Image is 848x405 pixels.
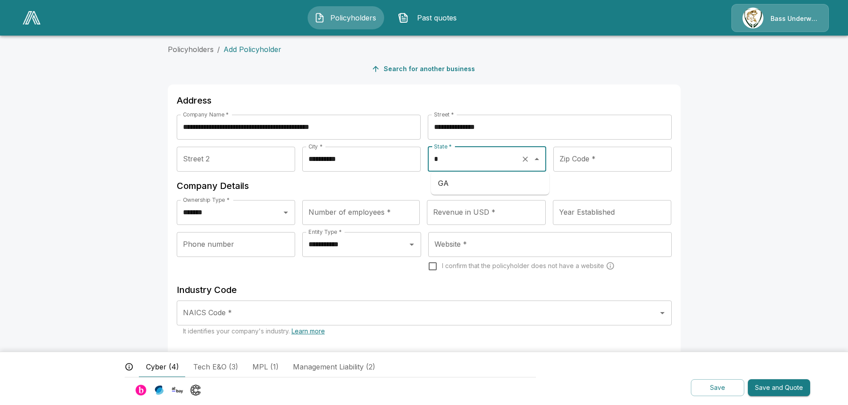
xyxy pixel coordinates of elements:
nav: breadcrumb [168,44,681,55]
img: Carrier Logo [190,385,201,396]
img: AA Logo [23,11,41,24]
p: Add Policyholder [223,44,281,55]
button: Past quotes IconPast quotes [391,6,468,29]
li: GA [431,175,549,191]
button: Close [531,153,543,165]
span: Cyber (4) [146,361,179,372]
label: Entity Type * [308,228,341,236]
span: I confirm that the policyholder does not have a website [442,261,604,270]
a: Learn more [292,327,325,335]
button: Search for another business [369,61,479,77]
h6: Address [177,93,672,108]
img: Policyholders Icon [314,12,325,23]
a: Policyholders [168,45,214,54]
span: Management Liability (2) [293,361,375,372]
button: Open [280,206,292,219]
button: Open [656,307,669,319]
label: State * [434,143,452,150]
label: City * [308,143,323,150]
span: Tech E&O (3) [193,361,238,372]
button: Policyholders IconPolicyholders [308,6,384,29]
button: Open [406,238,418,251]
span: Policyholders [329,12,377,23]
li: / [217,44,220,55]
h6: Engaged Industry [177,350,672,364]
label: Ownership Type * [183,196,229,204]
h6: Industry Code [177,283,672,297]
img: Past quotes Icon [398,12,409,23]
span: Past quotes [412,12,461,23]
svg: Carriers run a cyber security scan on the policyholders' websites. Please enter a website wheneve... [606,261,615,270]
h6: Company Details [177,179,672,193]
span: It identifies your company's industry. [183,327,325,335]
span: MPL (1) [252,361,279,372]
img: Carrier Logo [172,385,183,396]
label: Company Name * [183,111,229,118]
button: Clear [519,153,532,165]
label: Street * [434,111,454,118]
